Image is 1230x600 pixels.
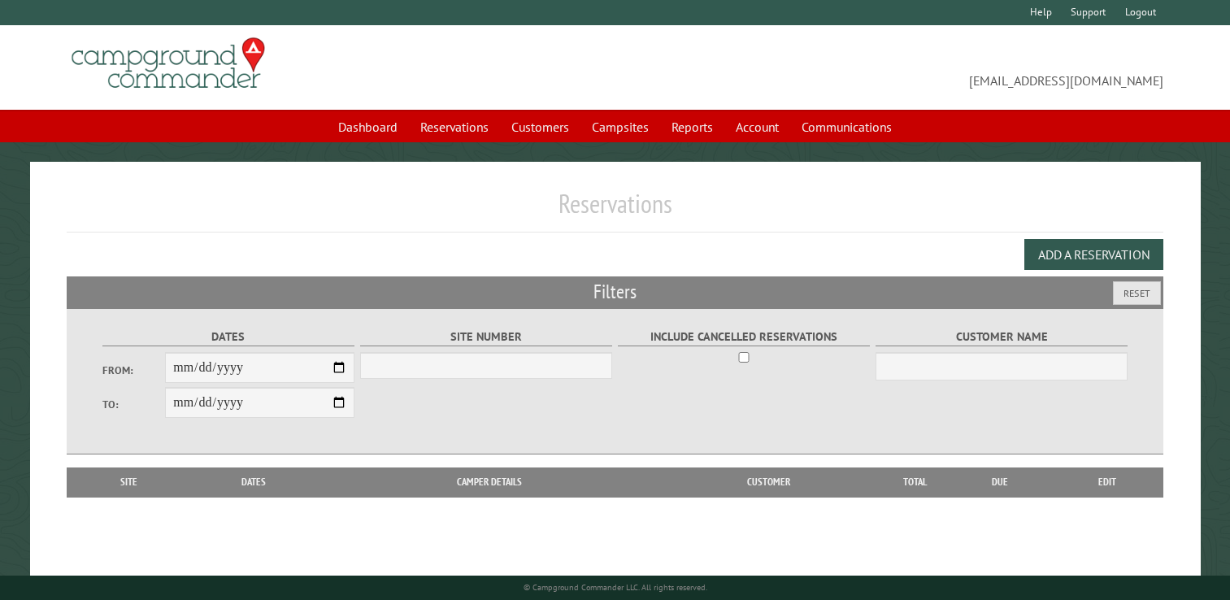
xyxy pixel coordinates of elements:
[876,328,1128,346] label: Customer Name
[75,467,183,497] th: Site
[1052,467,1163,497] th: Edit
[102,363,166,378] label: From:
[1113,281,1161,305] button: Reset
[502,111,579,142] a: Customers
[582,111,658,142] a: Campsites
[324,467,654,497] th: Camper Details
[654,467,883,497] th: Customer
[618,328,871,346] label: Include Cancelled Reservations
[67,188,1163,233] h1: Reservations
[792,111,902,142] a: Communications
[360,328,613,346] label: Site Number
[948,467,1052,497] th: Due
[662,111,723,142] a: Reports
[67,276,1163,307] h2: Filters
[411,111,498,142] a: Reservations
[883,467,948,497] th: Total
[67,32,270,95] img: Campground Commander
[726,111,789,142] a: Account
[102,328,355,346] label: Dates
[524,582,707,593] small: © Campground Commander LLC. All rights reserved.
[1024,239,1163,270] button: Add a Reservation
[183,467,324,497] th: Dates
[102,397,166,412] label: To:
[328,111,407,142] a: Dashboard
[615,45,1164,90] span: [EMAIL_ADDRESS][DOMAIN_NAME]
